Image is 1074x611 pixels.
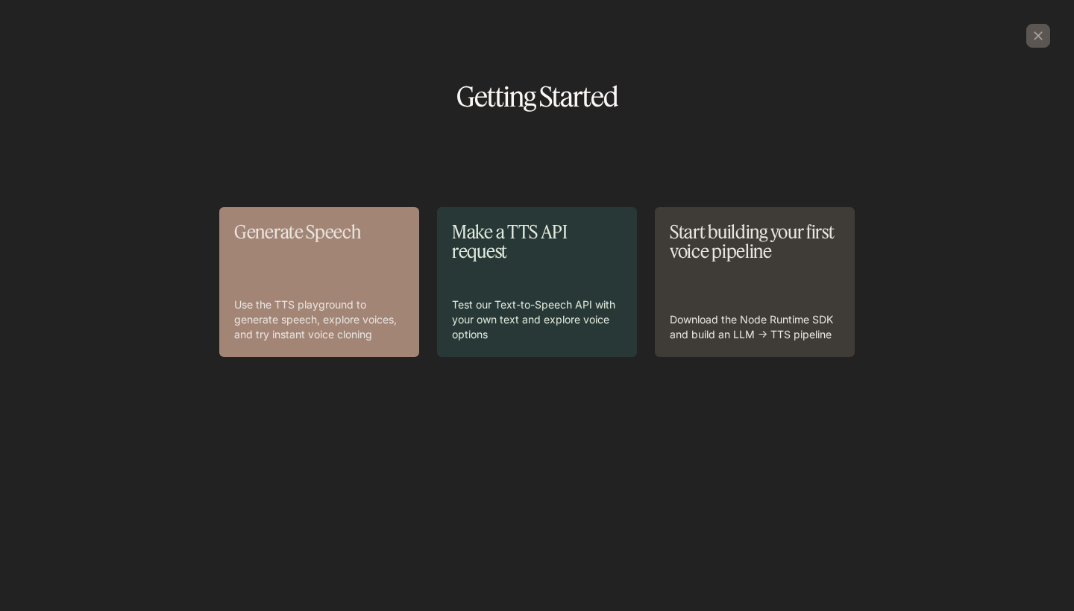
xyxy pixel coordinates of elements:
h1: Getting Started [24,83,1050,110]
p: Generate Speech [234,222,404,241]
p: Start building your first voice pipeline [670,222,840,262]
a: Generate SpeechUse the TTS playground to generate speech, explore voices, and try instant voice c... [219,207,419,357]
a: Make a TTS API requestTest our Text-to-Speech API with your own text and explore voice options [437,207,637,357]
a: Start building your first voice pipelineDownload the Node Runtime SDK and build an LLM → TTS pipe... [655,207,855,357]
p: Use the TTS playground to generate speech, explore voices, and try instant voice cloning [234,297,404,342]
p: Download the Node Runtime SDK and build an LLM → TTS pipeline [670,312,840,342]
p: Test our Text-to-Speech API with your own text and explore voice options [452,297,622,342]
p: Make a TTS API request [452,222,622,262]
